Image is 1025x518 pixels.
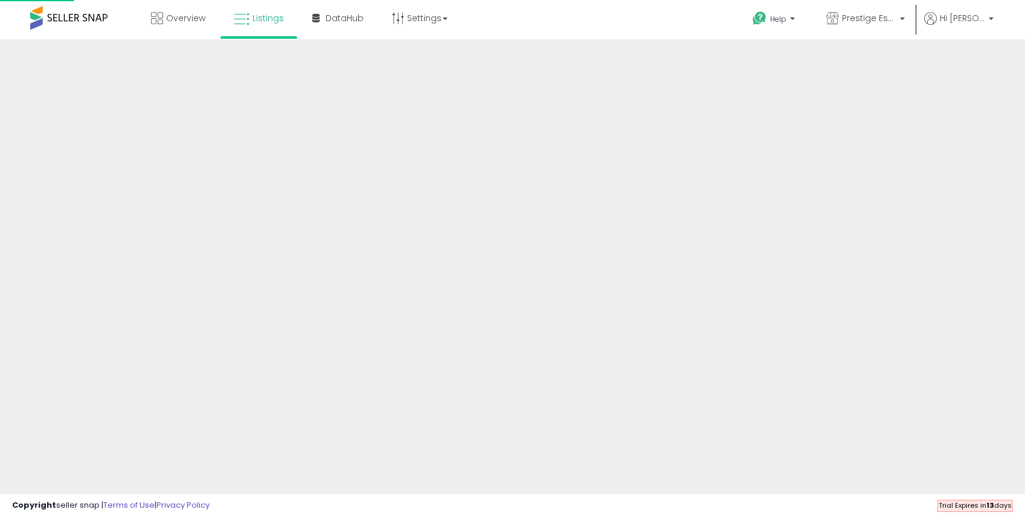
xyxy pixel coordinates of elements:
[166,12,205,24] span: Overview
[752,11,767,26] i: Get Help
[770,14,786,24] span: Help
[326,12,364,24] span: DataHub
[842,12,896,24] span: Prestige Essentials ★
[252,12,284,24] span: Listings
[12,499,56,511] strong: Copyright
[924,12,994,39] a: Hi [PERSON_NAME]
[12,500,210,511] div: seller snap | |
[103,499,155,511] a: Terms of Use
[940,12,985,24] span: Hi [PERSON_NAME]
[986,500,994,510] b: 13
[939,500,1012,510] span: Trial Expires in days
[743,2,807,39] a: Help
[156,499,210,511] a: Privacy Policy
